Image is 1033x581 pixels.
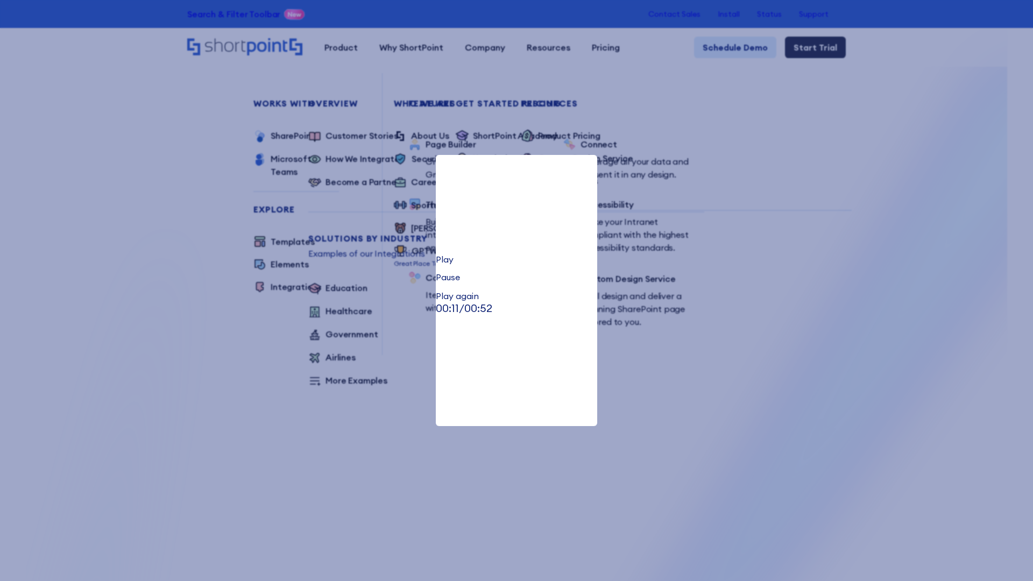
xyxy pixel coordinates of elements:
[436,292,597,300] div: Play again
[436,255,597,264] div: Play
[436,301,459,315] span: 00:11
[436,300,597,316] p: /
[436,155,597,236] video: Your browser does not support the video tag.
[436,273,597,281] div: Pause
[464,301,492,315] span: 00:52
